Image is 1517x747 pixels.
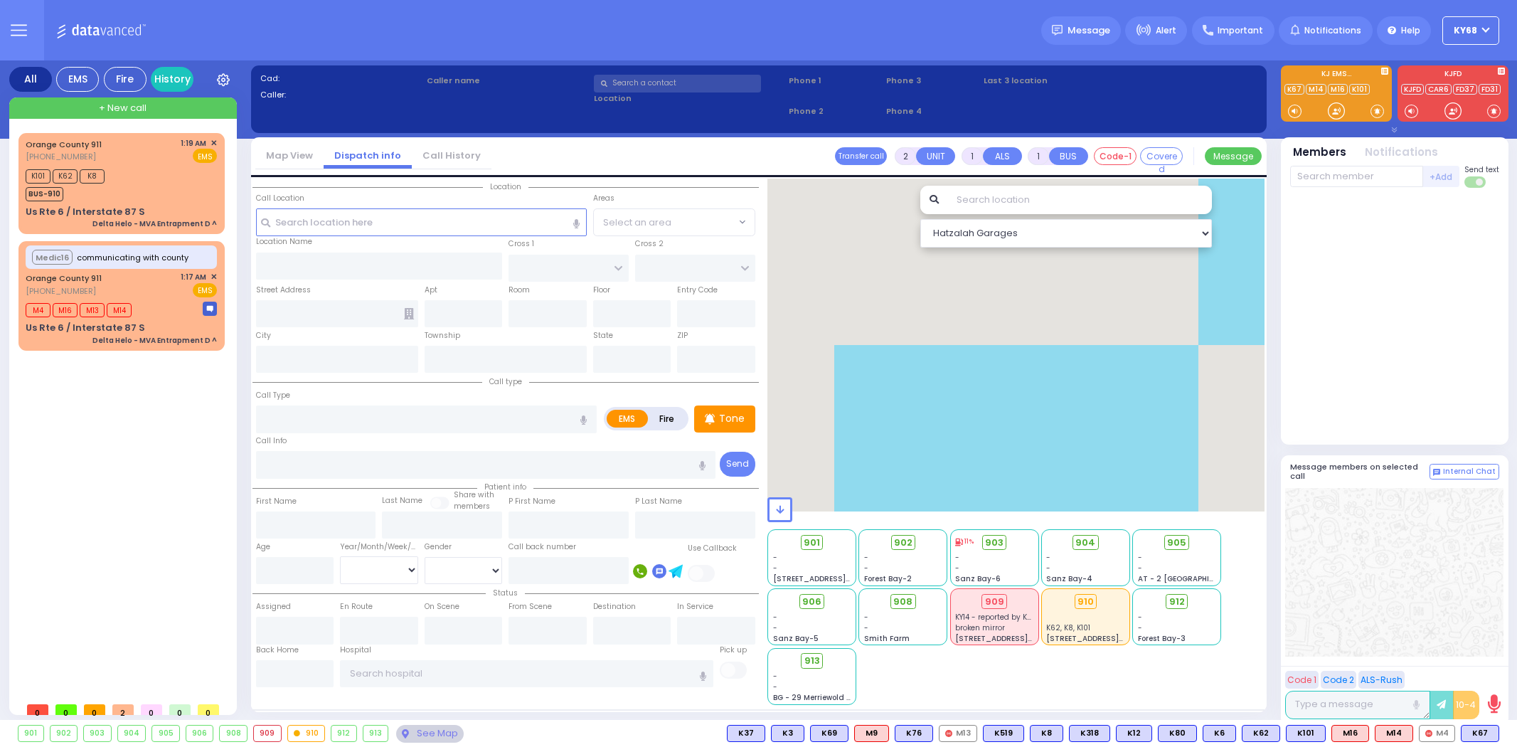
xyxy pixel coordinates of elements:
[603,216,671,230] span: Select an area
[509,601,552,613] label: From Scene
[1030,725,1063,742] div: K8
[1401,84,1424,95] a: KJFD
[835,147,887,165] button: Transfer call
[1290,166,1423,187] input: Search member
[864,552,868,563] span: -
[1286,725,1326,742] div: K101
[99,101,147,115] span: + New call
[9,67,52,92] div: All
[26,169,50,184] span: K101
[26,205,145,219] div: Us Rte 6 / Interstate 87 S
[1138,633,1186,644] span: Forest Bay-3
[186,726,213,741] div: 906
[789,75,881,87] span: Phone 1
[53,169,78,184] span: K62
[1205,147,1262,165] button: Message
[864,633,910,644] span: Smith Farm
[1030,725,1063,742] div: BLS
[477,482,533,492] span: Patient info
[810,725,848,742] div: K69
[635,496,682,507] label: P Last Name
[425,285,437,296] label: Apt
[955,552,959,563] span: -
[983,147,1022,165] button: ALS
[1306,84,1326,95] a: M14
[1116,725,1152,742] div: K12
[895,725,933,742] div: K76
[340,601,373,613] label: En Route
[118,726,146,741] div: 904
[84,704,105,715] span: 0
[945,730,952,737] img: red-radio-icon.svg
[984,75,1120,87] label: Last 3 location
[53,303,78,317] span: M16
[1443,467,1496,477] span: Internal Chat
[1433,469,1440,476] img: comment-alt.png
[256,236,312,248] label: Location Name
[1401,24,1420,37] span: Help
[1375,725,1413,742] div: M14
[1203,725,1236,742] div: K6
[1328,84,1348,95] a: M16
[256,541,270,553] label: Age
[593,601,636,613] label: Destination
[18,726,43,741] div: 901
[593,285,610,296] label: Floor
[773,563,777,573] span: -
[864,622,868,633] span: -
[80,303,105,317] span: M13
[771,725,804,742] div: K3
[1286,725,1326,742] div: BLS
[211,137,217,149] span: ✕
[425,541,452,553] label: Gender
[56,67,99,92] div: EMS
[895,725,933,742] div: BLS
[1464,164,1499,175] span: Send text
[647,410,687,428] label: Fire
[56,21,151,39] img: Logo
[151,67,193,92] a: History
[1049,147,1088,165] button: BUS
[112,704,134,715] span: 2
[482,376,529,387] span: Call type
[340,660,713,687] input: Search hospital
[256,193,304,204] label: Call Location
[1158,725,1197,742] div: BLS
[425,330,460,341] label: Township
[331,726,356,741] div: 912
[854,725,889,742] div: ALS
[363,726,388,741] div: 913
[509,238,534,250] label: Cross 1
[773,692,853,703] span: BG - 29 Merriewold S.
[727,725,765,742] div: BLS
[773,612,777,622] span: -
[727,725,765,742] div: K37
[1075,536,1095,550] span: 904
[104,67,147,92] div: Fire
[256,435,287,447] label: Call Info
[981,594,1007,610] div: 909
[84,726,111,741] div: 903
[864,612,868,622] span: -
[27,704,48,715] span: 0
[181,272,206,282] span: 1:17 AM
[1094,147,1137,165] button: Code-1
[152,726,179,741] div: 905
[1069,725,1110,742] div: BLS
[427,75,589,87] label: Caller name
[50,726,78,741] div: 902
[92,218,217,229] div: Delta Helo - MVA Entrapment D ^
[1293,144,1346,161] button: Members
[955,622,1005,633] span: broken mirror
[773,552,777,563] span: -
[211,271,217,283] span: ✕
[677,601,713,613] label: In Service
[1284,84,1304,95] a: K67
[256,285,311,296] label: Street Address
[55,704,77,715] span: 0
[509,285,530,296] label: Room
[324,149,412,162] a: Dispatch info
[1046,552,1050,563] span: -
[260,89,422,101] label: Caller:
[198,704,219,715] span: 0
